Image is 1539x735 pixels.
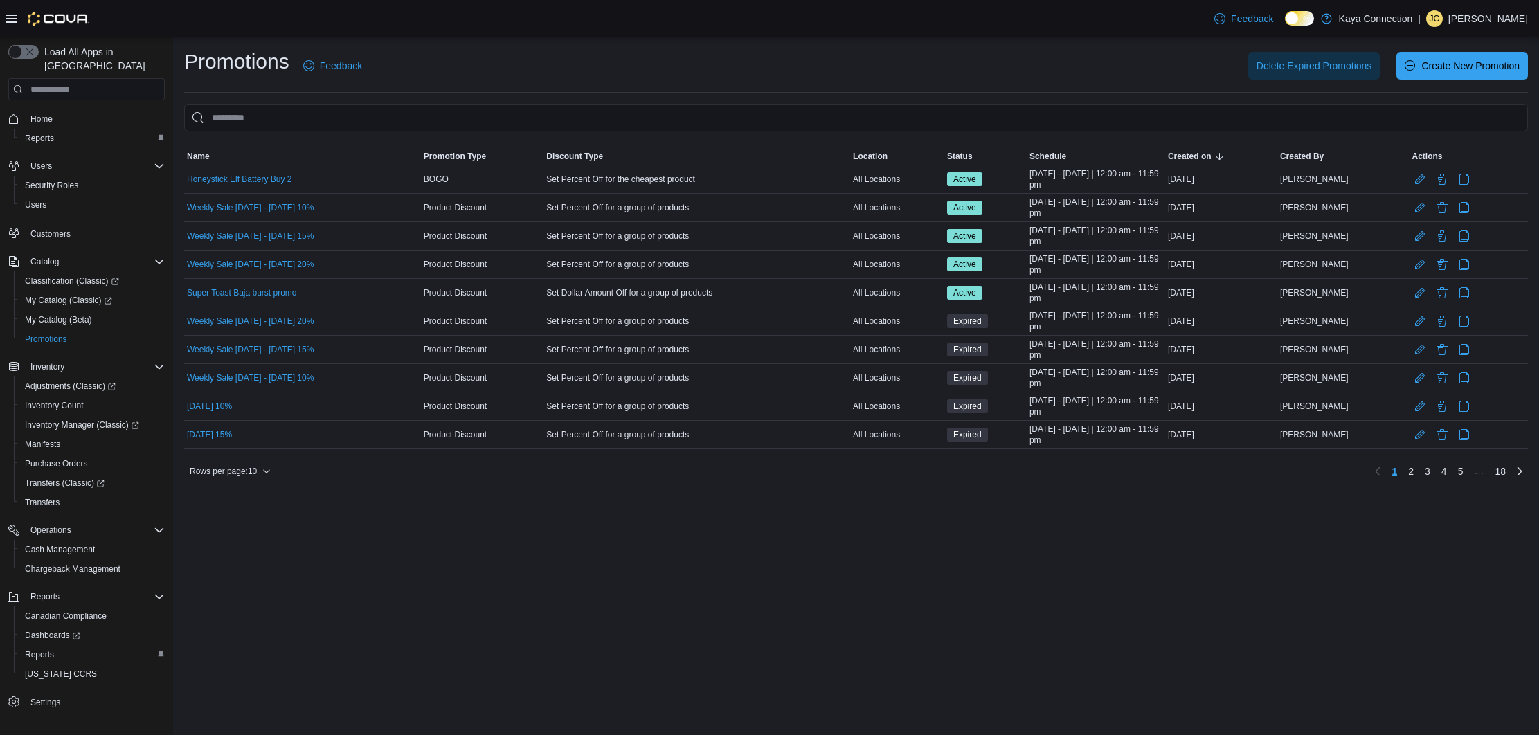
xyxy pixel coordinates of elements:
[1168,151,1212,162] span: Created on
[853,287,900,298] span: All Locations
[1434,228,1450,244] button: Delete Promotion
[25,563,120,574] span: Chargeback Management
[424,151,486,162] span: Promotion Type
[28,12,89,26] img: Cova
[3,692,170,712] button: Settings
[25,497,60,508] span: Transfers
[947,172,982,186] span: Active
[1434,256,1450,273] button: Delete Promotion
[1412,341,1428,358] button: Edit Promotion
[30,161,52,172] span: Users
[543,370,850,386] div: Set Percent Off for a group of products
[1029,310,1162,332] span: [DATE] - [DATE] | 12:00 am - 11:59 pm
[947,371,988,385] span: Expired
[19,273,165,289] span: Classification (Classic)
[19,197,52,213] a: Users
[25,314,92,325] span: My Catalog (Beta)
[853,230,900,242] span: All Locations
[1403,460,1419,482] a: Page 2 of 18
[25,199,46,210] span: Users
[853,401,900,412] span: All Locations
[1029,282,1162,304] span: [DATE] - [DATE] | 12:00 am - 11:59 pm
[25,630,80,641] span: Dashboards
[3,156,170,176] button: Users
[853,174,900,185] span: All Locations
[947,151,973,162] span: Status
[424,174,449,185] span: BOGO
[19,177,84,194] a: Security Roles
[14,271,170,291] a: Classification (Classic)
[1029,168,1162,190] span: [DATE] - [DATE] | 12:00 am - 11:59 pm
[1029,367,1162,389] span: [DATE] - [DATE] | 12:00 am - 11:59 pm
[187,344,314,355] a: Weekly Sale [DATE] - [DATE] 15%
[424,372,487,383] span: Product Discount
[1165,148,1277,165] button: Created on
[14,626,170,645] a: Dashboards
[19,646,165,663] span: Reports
[1434,370,1450,386] button: Delete Promotion
[14,435,170,454] button: Manifests
[30,361,64,372] span: Inventory
[19,608,112,624] a: Canadian Compliance
[546,151,603,162] span: Discount Type
[1456,341,1473,358] button: Clone Promotion
[19,292,118,309] a: My Catalog (Classic)
[25,588,65,605] button: Reports
[19,494,165,511] span: Transfers
[853,151,888,162] span: Location
[14,606,170,626] button: Canadian Compliance
[25,419,139,430] span: Inventory Manager (Classic)
[19,455,93,472] a: Purchase Orders
[3,587,170,606] button: Reports
[25,180,78,191] span: Security Roles
[184,48,289,75] h1: Promotions
[1386,460,1511,482] ul: Pagination for table:
[3,252,170,271] button: Catalog
[1209,5,1279,33] a: Feedback
[190,466,257,477] span: Rows per page : 10
[1419,460,1436,482] a: Page 3 of 18
[1434,426,1450,443] button: Delete Promotion
[3,520,170,540] button: Operations
[19,273,125,289] a: Classification (Classic)
[1434,199,1450,216] button: Delete Promotion
[19,331,73,347] a: Promotions
[3,223,170,243] button: Customers
[543,148,850,165] button: Discount Type
[25,478,105,489] span: Transfers (Classic)
[1029,395,1162,417] span: [DATE] - [DATE] | 12:00 am - 11:59 pm
[30,228,71,239] span: Customers
[25,610,107,621] span: Canadian Compliance
[424,202,487,213] span: Product Discount
[19,541,165,558] span: Cash Management
[30,525,71,536] span: Operations
[25,649,54,660] span: Reports
[953,400,982,412] span: Expired
[543,284,850,301] div: Set Dollar Amount Off for a group of products
[187,202,314,213] a: Weekly Sale [DATE] - [DATE] 10%
[424,230,487,242] span: Product Discount
[1412,256,1428,273] button: Edit Promotion
[19,311,98,328] a: My Catalog (Beta)
[25,439,60,450] span: Manifests
[14,396,170,415] button: Inventory Count
[1285,11,1314,26] input: Dark Mode
[1277,148,1410,165] button: Created By
[19,397,89,414] a: Inventory Count
[1165,199,1277,216] div: [DATE]
[1456,313,1473,329] button: Clone Promotion
[1257,59,1372,73] span: Delete Expired Promotions
[19,331,165,347] span: Promotions
[25,522,77,538] button: Operations
[1165,284,1277,301] div: [DATE]
[1280,344,1349,355] span: [PERSON_NAME]
[1412,398,1428,415] button: Edit Promotion
[947,428,988,442] span: Expired
[1369,463,1386,480] button: Previous page
[1495,464,1506,478] span: 18
[1425,464,1430,478] span: 3
[19,130,165,147] span: Reports
[25,224,165,242] span: Customers
[1280,316,1349,327] span: [PERSON_NAME]
[19,292,165,309] span: My Catalog (Classic)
